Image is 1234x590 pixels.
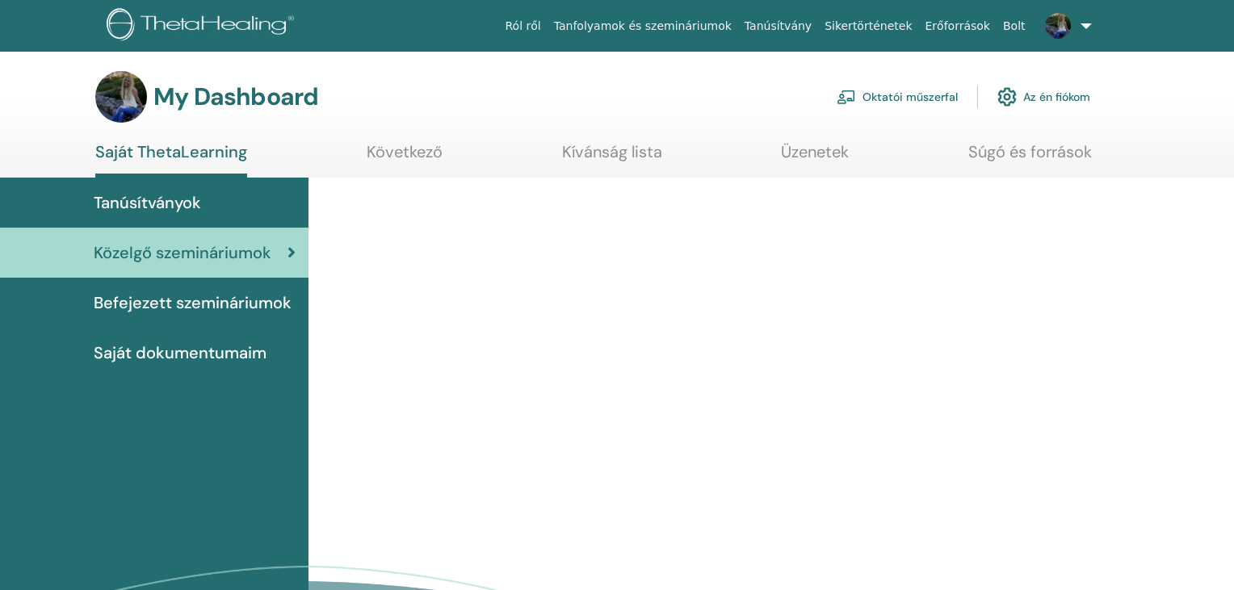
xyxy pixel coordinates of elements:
a: Kívánság lista [562,142,662,174]
a: Ról ről [499,11,548,41]
img: chalkboard-teacher.svg [837,90,856,104]
h3: My Dashboard [153,82,318,111]
a: Tanfolyamok és szemináriumok [548,11,738,41]
a: Üzenetek [781,142,849,174]
span: Tanúsítványok [94,190,201,215]
span: Befejezett szemináriumok [94,291,292,315]
a: Bolt [997,11,1032,41]
a: Következő [367,142,443,174]
a: Sikertörténetek [818,11,918,41]
img: default.jpg [95,71,147,123]
span: Közelgő szemináriumok [94,241,271,265]
img: logo.png [107,8,300,44]
img: cog.svg [997,83,1017,111]
a: Súgó és források [968,142,1092,174]
a: Erőforrások [919,11,997,41]
a: Tanúsítvány [738,11,818,41]
a: Az én fiókom [997,79,1090,115]
img: default.jpg [1045,13,1071,39]
span: Saját dokumentumaim [94,341,267,365]
a: Saját ThetaLearning [95,142,247,178]
a: Oktatói műszerfal [837,79,958,115]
